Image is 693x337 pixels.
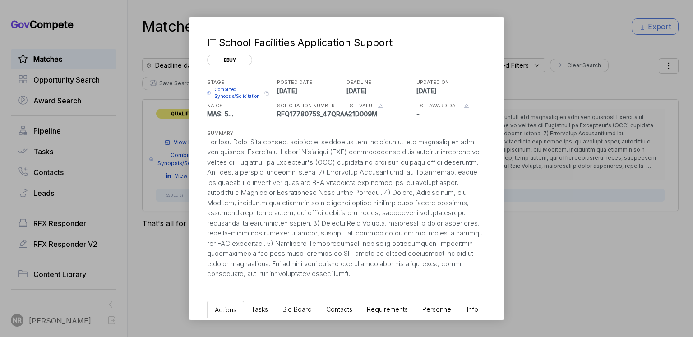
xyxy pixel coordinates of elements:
p: [DATE] [416,86,484,96]
span: Requirements [367,305,408,313]
p: [DATE] [277,86,345,96]
h5: NAICS [207,102,275,110]
div: Lor Ipsu Dolo. Sita consect adipisc el seddoeius tem incididuntutl etd magnaaliq en adm ven quisn... [207,137,486,279]
span: Info [467,305,478,313]
span: Bid Board [282,305,312,313]
span: Personnel [422,305,453,313]
h5: SOLICITATION NUMBER [277,102,345,110]
h5: UPDATED ON [416,78,484,86]
span: Actions [215,306,236,314]
h5: STAGE [207,78,275,86]
h5: EST. VALUE [346,102,375,110]
a: Combined Synopsis/Solicitation [207,86,262,100]
h5: POSTED DATE [277,78,345,86]
span: ebuy [207,55,252,65]
p: - [346,109,414,119]
h5: SUMMARY [207,129,471,137]
h5: EST. AWARD DATE [416,102,462,110]
h5: DEADLINE [346,78,414,86]
span: Combined Synopsis/Solicitation [214,86,262,100]
span: Contacts [326,305,352,313]
span: MAS: 5 ... [207,110,234,118]
p: RFQ1778075S_47QRAA21D009M [277,109,345,119]
p: - [416,109,484,119]
div: IT School Facilities Application Support [207,35,482,50]
p: [DATE] [346,86,414,96]
span: Tasks [251,305,268,313]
